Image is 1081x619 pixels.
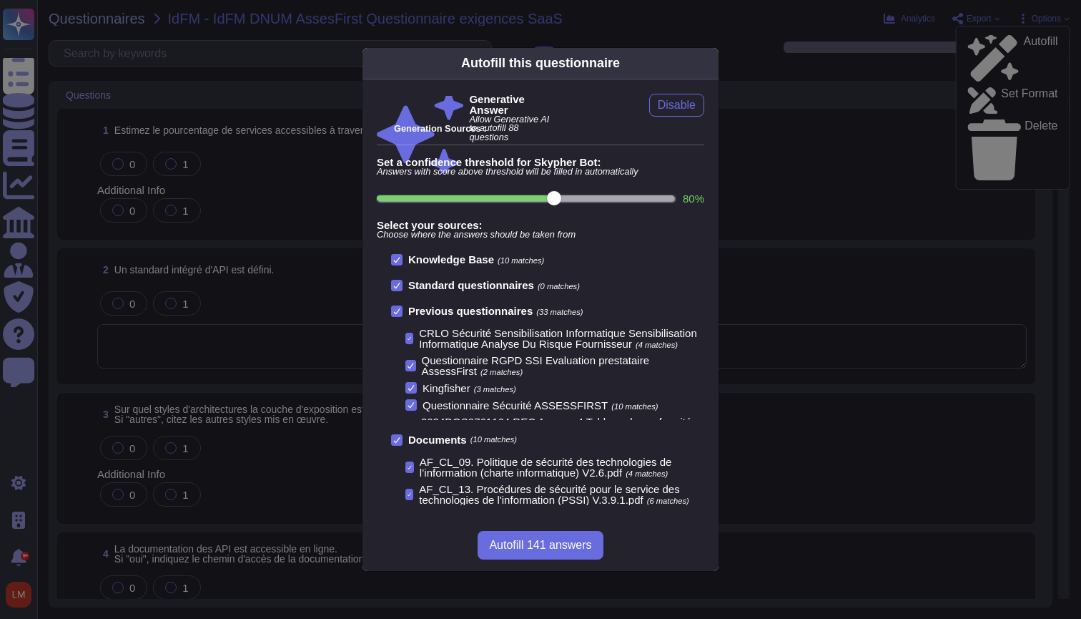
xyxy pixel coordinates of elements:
[470,436,517,444] span: (10 matches)
[474,385,516,394] span: (3 matches)
[489,540,591,551] span: Autofill 141 answers
[423,399,608,411] span: Questionnaire Sécurité ASSESSFIRST
[423,382,470,394] span: Kingfisher
[647,497,689,505] span: (6 matches)
[419,483,679,506] span: AF_CL_13. Procédures de sécurité pour le service des technologies de l'information (PSSI) V.3.9.1...
[421,416,691,439] span: 2024DOS0761164 REC Annexe 4 Tableau de conformité au CDC
[478,531,603,560] button: Autofill 141 answers
[422,354,650,377] span: Questionnaire RGPD SSI Evaluation prestataire AssessFirst
[480,368,523,376] span: (2 matches)
[408,305,533,317] b: Previous questionnaires
[394,123,486,134] b: Generation Sources :
[408,279,534,291] b: Standard questionnaires
[538,282,580,291] span: (0 matches)
[377,157,704,167] b: Set a confidence threshold for Skypher Bot:
[461,54,620,73] div: Autofill this questionnaire
[469,94,556,115] b: Generative Answer
[649,94,704,117] button: Disable
[469,115,556,142] span: Allow Generative AI to autofill 88 questions
[408,434,467,445] b: Documents
[377,220,704,230] b: Select your sources:
[498,256,544,265] span: (10 matches)
[536,308,583,316] span: (33 matches)
[683,193,704,204] label: 80 %
[408,253,494,265] b: Knowledge Base
[377,167,704,177] span: Answers with score above threshold will be filled in automatically
[420,456,672,479] span: AF_CL_09. Politique de sécurité des technologies de l’information (charte informatique) V2.6.pdf
[419,327,697,350] span: CRLO Sécurité Sensibilisation Informatique Sensibilisation Informatique Analyse Du Risque Fournis...
[636,341,678,349] span: (4 matches)
[658,99,696,111] span: Disable
[377,230,704,240] span: Choose where the answers should be taken from
[626,469,668,478] span: (4 matches)
[611,402,658,411] span: (10 matches)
